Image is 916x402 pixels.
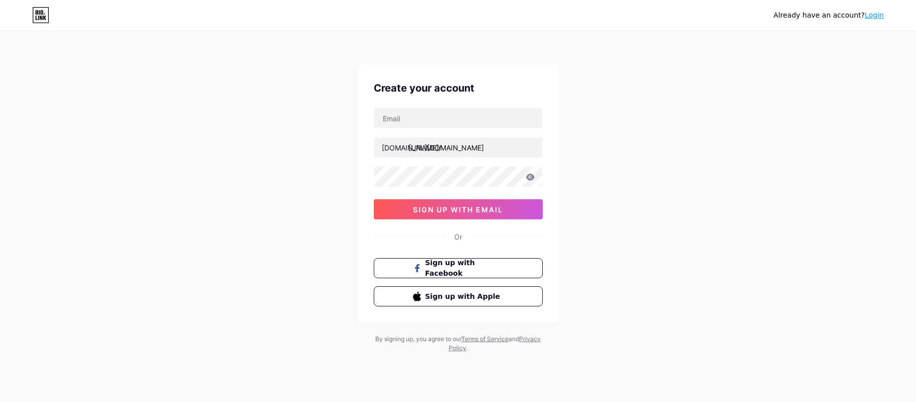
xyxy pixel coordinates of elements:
span: Sign up with Facebook [425,258,503,279]
div: Create your account [374,81,543,96]
input: Email [374,108,542,128]
div: [DOMAIN_NAME]/ [382,142,441,153]
a: Login [865,11,884,19]
button: sign up with email [374,199,543,219]
span: Sign up with Apple [425,291,503,302]
input: username [374,137,542,157]
a: Terms of Service [461,335,509,343]
button: Sign up with Facebook [374,258,543,278]
div: Already have an account? [774,10,884,21]
div: By signing up, you agree to our and . [373,335,544,353]
button: Sign up with Apple [374,286,543,306]
div: Or [454,231,462,242]
span: sign up with email [413,205,503,214]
